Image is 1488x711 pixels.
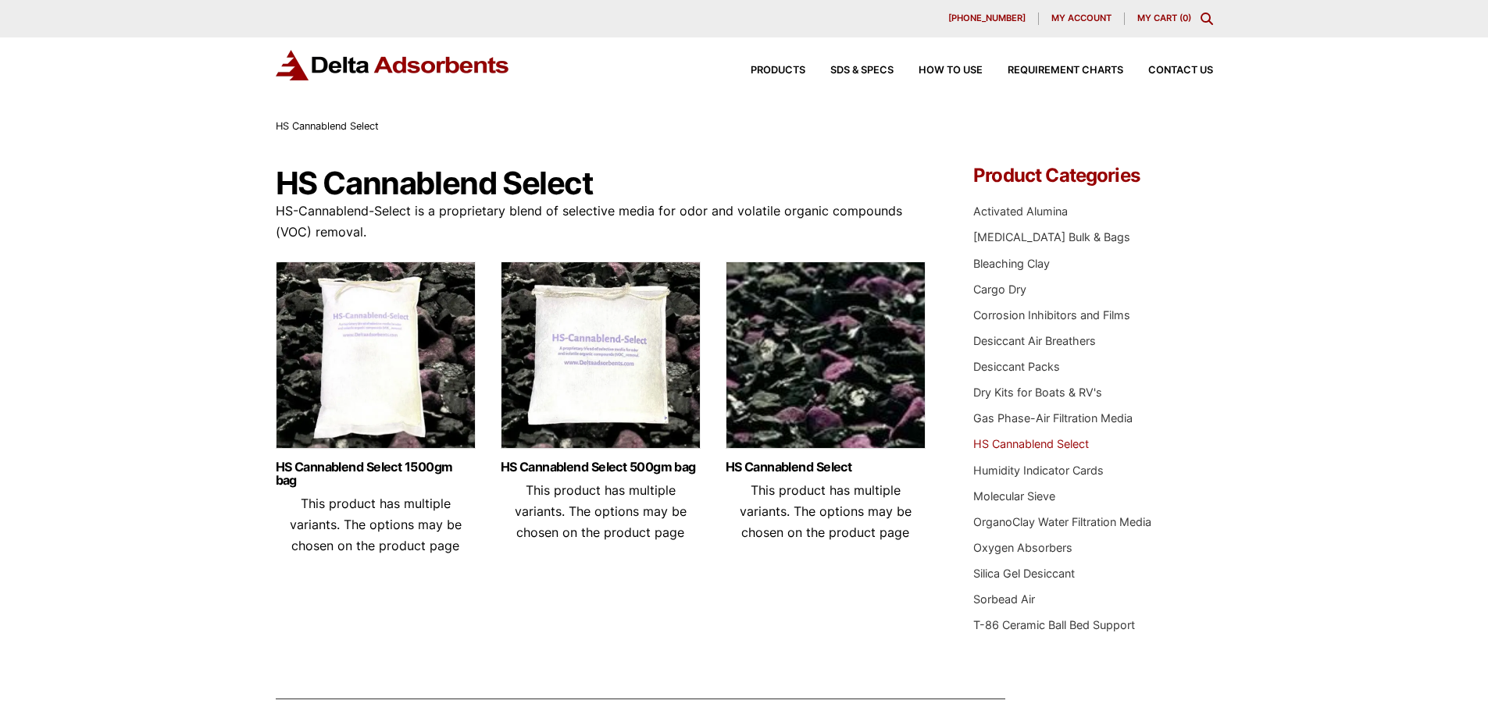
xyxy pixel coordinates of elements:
a: HS Cannablend Select [726,460,926,474]
a: HS Cannablend Select 1500gm bag [276,460,476,487]
a: Activated Alumina [973,204,1068,218]
a: Sorbead Air [973,592,1035,606]
h4: Product Categories [973,166,1212,185]
a: Oxygen Absorbers [973,541,1072,554]
a: My account [1039,12,1125,25]
a: Silica Gel Desiccant [973,567,1075,580]
span: 0 [1183,12,1188,23]
a: My Cart (0) [1137,12,1191,23]
span: HS Cannablend Select [276,120,379,132]
a: Requirement Charts [983,66,1123,76]
a: Contact Us [1123,66,1213,76]
img: Delta Adsorbents [276,50,510,80]
div: Toggle Modal Content [1201,12,1213,25]
span: This product has multiple variants. The options may be chosen on the product page [740,482,912,540]
a: Corrosion Inhibitors and Films [973,308,1130,322]
span: Products [751,66,805,76]
span: Requirement Charts [1008,66,1123,76]
a: Dry Kits for Boats & RV's [973,386,1102,399]
span: My account [1051,14,1112,23]
a: SDS & SPECS [805,66,894,76]
span: This product has multiple variants. The options may be chosen on the product page [290,496,462,553]
h1: HS Cannablend Select [276,166,927,201]
a: Cargo Dry [973,283,1026,296]
a: OrganoClay Water Filtration Media [973,515,1151,528]
a: HS Cannablend Select 500gm bag [501,460,701,474]
span: [PHONE_NUMBER] [948,14,1026,23]
a: How to Use [894,66,983,76]
a: T-86 Ceramic Ball Bed Support [973,618,1135,631]
span: Contact Us [1148,66,1213,76]
span: How to Use [919,66,983,76]
span: SDS & SPECS [830,66,894,76]
a: Molecular Sieve [973,489,1055,503]
a: [PHONE_NUMBER] [936,12,1039,25]
a: Bleaching Clay [973,257,1050,270]
p: HS-Cannablend-Select is a proprietary blend of selective media for odor and volatile organic comp... [276,201,927,243]
a: Desiccant Packs [973,360,1060,373]
a: Desiccant Air Breathers [973,334,1096,347]
a: Products [726,66,805,76]
a: HS Cannablend Select [973,437,1089,450]
span: This product has multiple variants. The options may be chosen on the product page [515,482,687,540]
a: Gas Phase-Air Filtration Media [973,411,1133,425]
a: Humidity Indicator Cards [973,464,1104,477]
a: [MEDICAL_DATA] Bulk & Bags [973,230,1130,244]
